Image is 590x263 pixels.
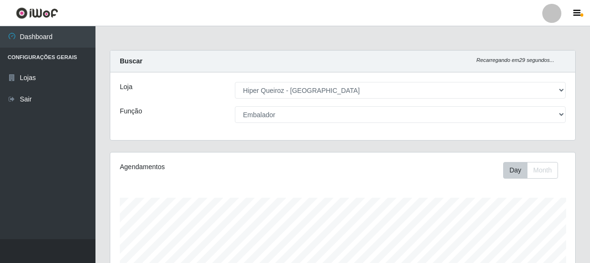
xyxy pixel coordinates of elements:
label: Função [120,106,142,116]
div: Toolbar with button groups [503,162,566,179]
button: Month [527,162,558,179]
strong: Buscar [120,57,142,65]
img: CoreUI Logo [16,7,58,19]
label: Loja [120,82,132,92]
div: Agendamentos [120,162,297,172]
div: First group [503,162,558,179]
button: Day [503,162,527,179]
i: Recarregando em 29 segundos... [476,57,554,63]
